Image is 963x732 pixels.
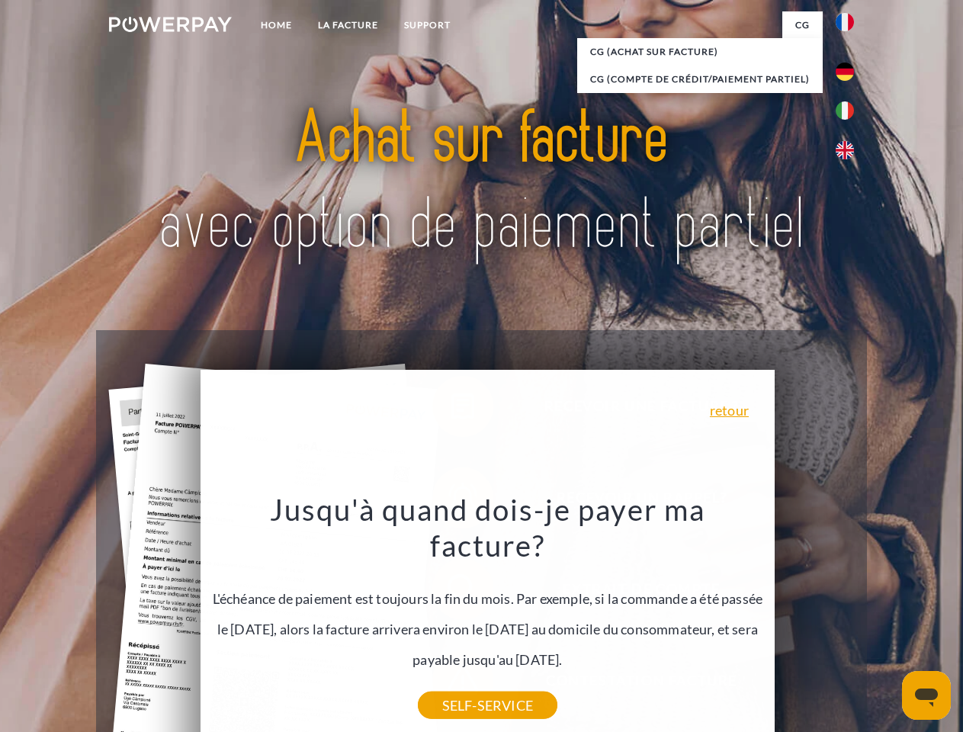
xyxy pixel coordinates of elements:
[902,671,951,720] iframe: Button to launch messaging window
[836,63,854,81] img: de
[577,38,823,66] a: CG (achat sur facture)
[782,11,823,39] a: CG
[710,403,749,417] a: retour
[577,66,823,93] a: CG (Compte de crédit/paiement partiel)
[248,11,305,39] a: Home
[836,101,854,120] img: it
[836,141,854,159] img: en
[418,692,557,719] a: SELF-SERVICE
[209,491,766,564] h3: Jusqu'à quand dois-je payer ma facture?
[836,13,854,31] img: fr
[391,11,464,39] a: Support
[209,491,766,705] div: L'échéance de paiement est toujours la fin du mois. Par exemple, si la commande a été passée le [...
[305,11,391,39] a: LA FACTURE
[146,73,817,292] img: title-powerpay_fr.svg
[109,17,232,32] img: logo-powerpay-white.svg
